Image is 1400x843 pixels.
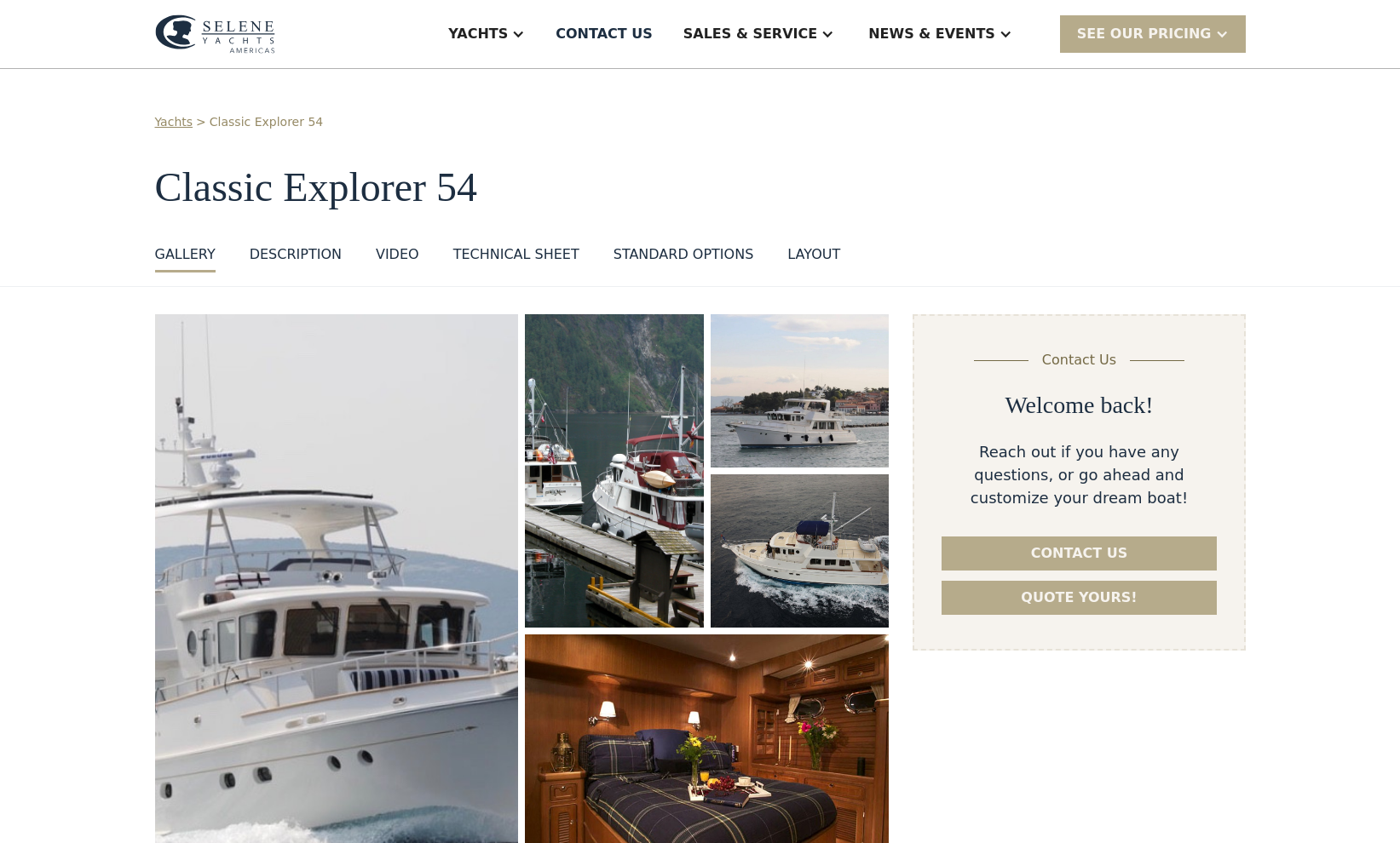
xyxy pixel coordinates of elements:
[942,440,1216,509] div: Reach out if you have any questions, or go ahead and customize your dream boat!
[155,244,216,272] a: GALLERY
[787,244,840,272] a: layout
[614,244,754,272] a: standard options
[556,24,653,44] div: Contact US
[525,314,703,628] a: open lightbox
[453,244,579,265] div: Technical sheet
[1042,350,1116,370] div: Contact Us
[155,165,1246,210] h1: Classic Explorer 54
[614,244,754,265] div: standard options
[942,581,1216,615] a: Quote yours!
[787,244,840,265] div: layout
[210,113,323,131] a: Classic Explorer 54
[376,244,419,265] div: VIDEO
[448,24,508,44] div: Yachts
[942,536,1216,571] a: Contact us
[711,314,890,467] img: 50 foot motor yacht
[250,244,342,272] a: DESCRIPTION
[155,113,193,131] a: Yachts
[155,14,275,54] img: logo
[711,474,890,628] a: open lightbox
[1060,15,1246,52] div: SEE Our Pricing
[196,113,206,131] div: >
[683,24,817,44] div: Sales & Service
[250,244,342,265] div: DESCRIPTION
[525,314,703,628] img: 50 foot motor yacht
[711,314,890,467] a: open lightbox
[868,24,995,44] div: News & EVENTS
[376,244,419,272] a: VIDEO
[1005,391,1153,420] h2: Welcome back!
[453,244,579,272] a: Technical sheet
[155,244,216,265] div: GALLERY
[711,474,890,628] img: 50 foot motor yacht
[1077,24,1212,44] div: SEE Our Pricing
